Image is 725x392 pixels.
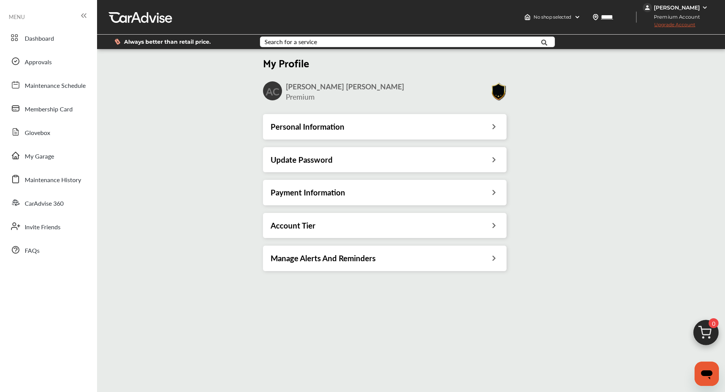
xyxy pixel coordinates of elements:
[271,122,344,132] h3: Personal Information
[271,187,345,197] h3: Payment Information
[7,122,89,142] a: Glovebox
[593,14,599,20] img: location_vector.a44bc228.svg
[7,216,89,236] a: Invite Friends
[25,105,73,114] span: Membership Card
[654,4,700,11] div: [PERSON_NAME]
[644,13,706,21] span: Premium Account
[25,175,81,185] span: Maintenance History
[7,51,89,71] a: Approvals
[534,14,571,20] span: No shop selected
[702,5,708,11] img: WGsFRI8htEPBVLJbROoPRyZpYNWhNONpIPPETTm6eUC0GeLEiAAAAAElFTkSuQmCC
[286,92,315,102] span: Premium
[688,316,724,353] img: cart_icon.3d0951e8.svg
[265,39,317,45] div: Search for a service
[491,83,507,101] img: Premiumbadge.10c2a128.svg
[636,11,637,23] img: header-divider.bc55588e.svg
[286,81,404,92] span: [PERSON_NAME] [PERSON_NAME]
[25,199,64,209] span: CarAdvise 360
[7,98,89,118] a: Membership Card
[271,253,376,263] h3: Manage Alerts And Reminders
[271,221,315,230] h3: Account Tier
[115,38,120,45] img: dollor_label_vector.a70140d1.svg
[25,81,86,91] span: Maintenance Schedule
[7,169,89,189] a: Maintenance History
[7,75,89,95] a: Maintenance Schedule
[524,14,531,20] img: header-home-logo.8d720a4f.svg
[695,362,719,386] iframe: Button to launch messaging window
[643,3,652,12] img: jVpblrzwTbfkPYzPPzSLxeg0AAAAASUVORK5CYII=
[25,57,52,67] span: Approvals
[25,222,61,232] span: Invite Friends
[7,146,89,165] a: My Garage
[25,152,54,162] span: My Garage
[25,246,40,256] span: FAQs
[7,240,89,260] a: FAQs
[271,155,333,165] h3: Update Password
[124,39,211,44] span: Always better than retail price.
[7,193,89,213] a: CarAdvise 360
[25,128,50,138] span: Glovebox
[643,22,695,31] span: Upgrade Account
[574,14,580,20] img: header-down-arrow.9dd2ce7d.svg
[25,34,54,44] span: Dashboard
[263,56,507,69] h2: My Profile
[266,84,279,98] h2: AC
[709,318,719,328] span: 0
[7,28,89,48] a: Dashboard
[9,14,25,20] span: MENU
